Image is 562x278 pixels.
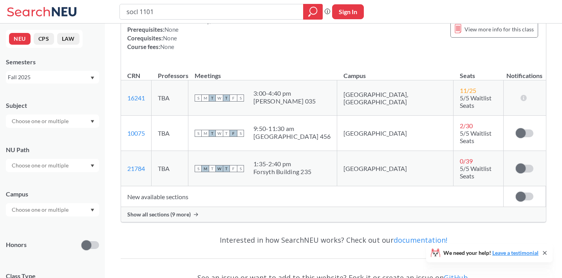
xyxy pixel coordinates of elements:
span: M [202,165,209,172]
td: [GEOGRAPHIC_DATA] [337,151,454,186]
span: T [223,130,230,137]
span: We need your help! [443,250,539,256]
span: W [216,165,223,172]
span: T [223,165,230,172]
span: W [216,94,223,102]
span: M [202,94,209,102]
input: Choose one or multiple [8,116,74,126]
input: Choose one or multiple [8,161,74,170]
th: Campus [337,64,454,80]
td: TBA [152,116,188,151]
div: Fall 2025Dropdown arrow [6,71,99,84]
div: Fall 2025 [8,73,90,82]
svg: Dropdown arrow [90,209,94,212]
span: S [237,165,244,172]
span: M [202,130,209,137]
div: Semesters [6,58,99,66]
button: Sign In [332,4,364,19]
td: TBA [152,151,188,186]
div: Dropdown arrow [6,159,99,172]
span: F [230,165,237,172]
th: Professors [152,64,188,80]
span: S [195,94,202,102]
td: New available sections [121,186,503,207]
span: F [230,130,237,137]
span: T [209,94,216,102]
div: NU Path [6,145,99,154]
span: 5/5 Waitlist Seats [460,129,492,144]
a: Leave a testimonial [492,249,539,256]
span: S [195,130,202,137]
th: Notifications [503,64,546,80]
div: 3:00 - 4:40 pm [253,89,316,97]
span: None [164,26,179,33]
div: [PERSON_NAME] 035 [253,97,316,105]
th: Seats [454,64,503,80]
span: 0 / 39 [460,157,473,165]
div: 9:50 - 11:30 am [253,125,331,133]
div: Dropdown arrow [6,114,99,128]
td: [GEOGRAPHIC_DATA] [337,116,454,151]
span: T [209,165,216,172]
div: 1:35 - 2:40 pm [253,160,311,168]
span: 11 / 25 [460,87,476,94]
a: 21784 [127,165,145,172]
span: 5/5 Waitlist Seats [460,165,492,180]
div: Dropdown arrow [6,203,99,216]
span: S [195,165,202,172]
span: S [237,130,244,137]
div: magnifying glass [303,4,323,20]
button: LAW [57,33,80,45]
span: Show all sections (9 more) [127,211,191,218]
span: 5/5 Waitlist Seats [460,94,492,109]
div: Interested in how SearchNEU works? Check out our [121,229,546,251]
div: CRN [127,71,140,80]
span: F [230,94,237,102]
td: TBA [152,80,188,116]
button: NEU [9,33,31,45]
div: Show all sections (9 more) [121,207,546,222]
a: documentation! [394,235,447,245]
div: [GEOGRAPHIC_DATA] 456 [253,133,331,140]
svg: Dropdown arrow [90,120,94,123]
span: View more info for this class [464,24,534,34]
span: T [223,94,230,102]
a: 16241 [127,94,145,102]
svg: magnifying glass [308,6,318,17]
span: 2 / 30 [460,122,473,129]
p: Honors [6,240,27,249]
svg: Dropdown arrow [90,164,94,167]
span: S [237,94,244,102]
span: W [216,130,223,137]
div: Campus [6,190,99,198]
button: CPS [34,33,54,45]
span: None [163,35,177,42]
svg: Dropdown arrow [90,76,94,80]
div: Subject [6,101,99,110]
span: None [160,43,174,50]
span: T [209,130,216,137]
input: Choose one or multiple [8,205,74,214]
div: Forsyth Building 235 [253,168,311,176]
a: 10075 [127,129,145,137]
input: Class, professor, course number, "phrase" [126,5,298,18]
th: Meetings [188,64,337,80]
td: [GEOGRAPHIC_DATA], [GEOGRAPHIC_DATA] [337,80,454,116]
div: NUPaths: Prerequisites: Corequisites: Course fees: [127,16,270,51]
